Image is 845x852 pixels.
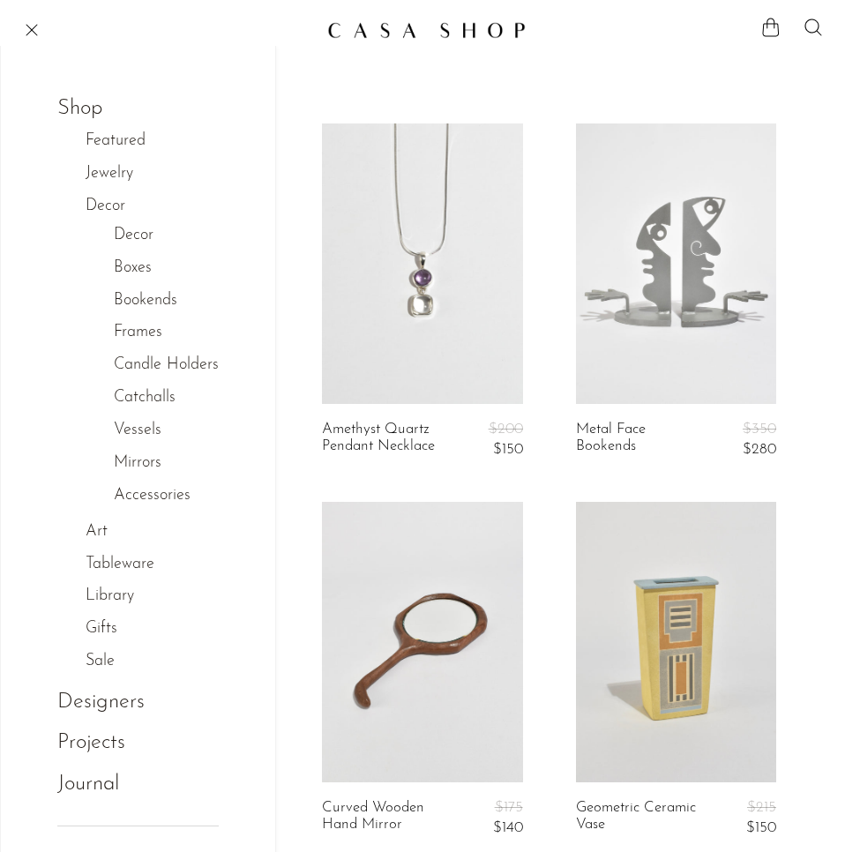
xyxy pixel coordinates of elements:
[86,220,219,512] ul: Decor
[489,422,523,437] span: $200
[576,800,706,836] a: Geometric Ceramic Vase
[114,223,153,249] a: Decor
[114,418,161,444] a: Vessels
[57,726,149,759] a: Projects
[86,649,133,675] a: Sale
[57,92,126,125] a: Shop
[493,820,523,835] span: $140
[495,800,523,815] span: $175
[57,88,219,804] ul: NEW HEADER MENU
[114,483,191,509] a: Accessories
[86,194,144,220] a: Decor
[114,451,161,476] a: Mirrors
[21,19,42,41] button: Menu
[322,422,452,458] a: Amethyst Quartz Pendant Necklace
[114,353,219,378] a: Candle Holders
[57,767,119,801] a: Journal
[114,256,152,281] a: Boxes
[86,584,153,609] a: Library
[86,552,173,578] a: Tableware
[747,800,776,815] span: $215
[57,125,219,678] ul: Shop
[57,685,145,719] a: Designers
[114,320,162,346] a: Frames
[322,800,452,836] a: Curved Wooden Hand Mirror
[114,385,176,411] a: Catchalls
[86,519,126,545] a: Art
[493,442,523,457] span: $150
[743,442,776,457] span: $280
[746,820,776,835] span: $150
[743,422,776,437] span: $350
[114,288,177,314] a: Bookends
[86,161,152,187] a: Jewelry
[576,422,706,458] a: Metal Face Bookends
[86,617,136,642] a: Gifts
[86,129,164,154] a: Featured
